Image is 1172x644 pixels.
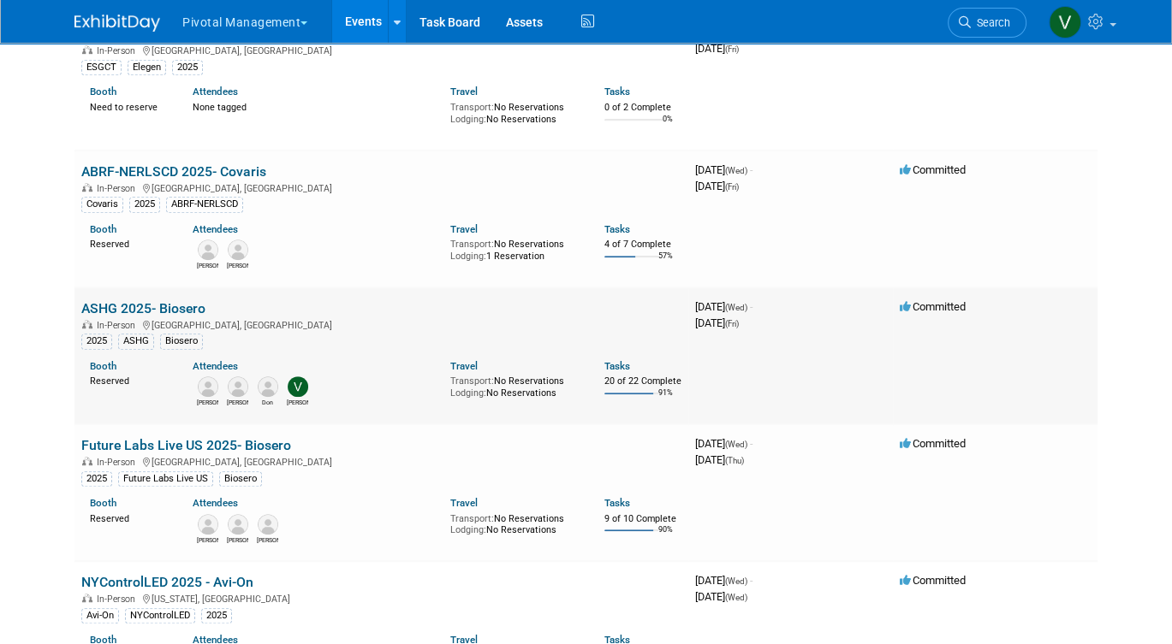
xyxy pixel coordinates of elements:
[450,86,478,97] a: Travel
[198,239,218,260] img: Robert Riegelhaupt
[695,180,739,192] span: [DATE]
[193,360,238,372] a: Attendees
[604,497,630,509] a: Tasks
[81,180,681,194] div: [GEOGRAPHIC_DATA], [GEOGRAPHIC_DATA]
[81,591,681,605] div: [US_STATE], [GEOGRAPHIC_DATA]
[695,300,753,313] span: [DATE]
[725,44,739,54] span: (Fri)
[695,42,739,55] span: [DATE]
[97,320,140,331] span: In-Person
[81,574,253,590] a: NYControlLED 2025 - Avi-On
[663,115,673,138] td: 0%
[450,223,478,235] a: Travel
[450,387,486,399] span: Lodging:
[90,223,116,235] a: Booth
[695,590,747,603] span: [DATE]
[81,163,266,180] a: ABRF-NERLSCD 2025- Covaris
[81,300,205,316] a: ASHG 2025- Biosero
[695,163,753,176] span: [DATE]
[97,45,140,56] span: In-Person
[450,235,579,262] div: No Reservations 1 Reservation
[450,375,494,387] span: Transport:
[125,608,195,623] div: NYControlLED
[258,514,278,535] img: Noah Vanderhyde
[450,98,579,125] div: No Reservations No Reservations
[695,316,739,329] span: [DATE]
[193,497,238,509] a: Attendees
[193,223,238,235] a: Attendees
[658,525,673,548] td: 90%
[90,235,167,251] div: Reserved
[201,608,232,623] div: 2025
[725,303,747,312] span: (Wed)
[695,574,753,587] span: [DATE]
[604,223,630,235] a: Tasks
[725,182,739,192] span: (Fri)
[257,397,278,407] div: Don Janezic
[197,535,218,545] div: Joseph (Joe) Rodriguez
[900,437,966,450] span: Committed
[82,457,92,465] img: In-Person Event
[258,376,278,397] img: Don Janezic
[227,535,248,545] div: Chirag Patel
[90,497,116,509] a: Booth
[90,360,116,372] a: Booth
[228,239,248,260] img: Jared Hoffman
[82,320,92,328] img: In-Person Event
[604,375,681,387] div: 20 of 22 Complete
[450,360,478,372] a: Travel
[81,43,681,56] div: [GEOGRAPHIC_DATA], [GEOGRAPHIC_DATA]
[90,372,167,387] div: Reserved
[450,510,579,536] div: No Reservations No Reservations
[750,163,753,176] span: -
[450,513,494,524] span: Transport:
[658,388,673,411] td: 91%
[227,260,248,270] div: Jared Hoffman
[450,372,579,399] div: No Reservations No Reservations
[750,300,753,313] span: -
[118,471,213,487] div: Future Labs Live US
[450,251,486,262] span: Lodging:
[118,334,154,349] div: ASHG
[97,183,140,194] span: In-Person
[198,376,218,397] img: Michael Langan
[750,437,753,450] span: -
[1049,6,1081,38] img: Valerie Weld
[193,98,437,114] div: None tagged
[166,197,243,212] div: ABRF-NERLSCD
[160,334,203,349] div: Biosero
[90,510,167,525] div: Reserved
[228,514,248,535] img: Chirag Patel
[219,471,262,487] div: Biosero
[97,594,140,605] span: In-Person
[604,513,681,525] div: 9 of 10 Complete
[81,334,112,349] div: 2025
[725,166,747,175] span: (Wed)
[450,114,486,125] span: Lodging:
[900,300,966,313] span: Committed
[97,457,140,468] span: In-Person
[604,239,681,251] div: 4 of 7 Complete
[725,593,747,602] span: (Wed)
[197,260,218,270] div: Robert Riegelhaupt
[197,397,218,407] div: Michael Langan
[128,60,166,75] div: Elegen
[450,102,494,113] span: Transport:
[74,15,160,32] img: ExhibitDay
[604,360,630,372] a: Tasks
[900,163,966,176] span: Committed
[81,471,112,487] div: 2025
[725,576,747,586] span: (Wed)
[725,319,739,328] span: (Fri)
[695,437,753,450] span: [DATE]
[81,608,119,623] div: Avi-On
[450,497,478,509] a: Travel
[725,456,744,465] span: (Thu)
[604,86,630,97] a: Tasks
[948,8,1026,38] a: Search
[971,16,1010,29] span: Search
[900,574,966,587] span: Committed
[658,251,673,275] td: 57%
[193,86,238,97] a: Attendees
[172,60,203,75] div: 2025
